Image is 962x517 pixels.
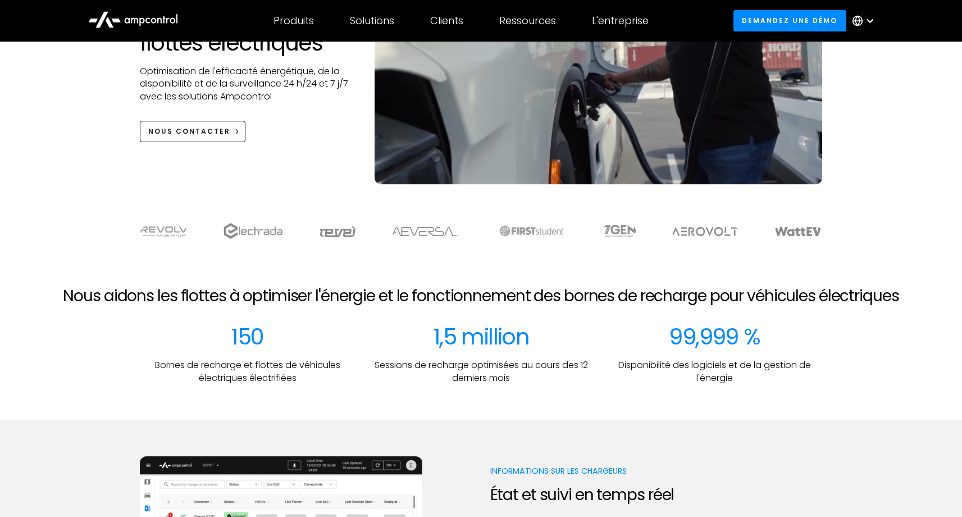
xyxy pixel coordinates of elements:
[350,15,394,27] div: Solutions
[607,359,823,384] p: Disponibilité des logiciels et de la gestion de l'énergie
[592,15,649,27] div: L'entreprise
[140,359,355,384] p: Bornes de recharge et flottes de véhicules électriques électrifiées
[148,126,230,137] div: NOUS CONTACTER
[140,121,246,142] a: NOUS CONTACTER
[140,65,353,103] p: Optimisation de l'efficacité énergétique, de la disponibilité et de la surveillance 24 h/24 et 7 ...
[430,15,463,27] div: Clients
[224,223,282,239] img: electrada logo
[273,15,314,27] div: Produits
[373,359,589,384] p: Sessions de recharge optimisées au cours des 12 derniers mois
[669,323,760,350] div: 99,999 %
[433,323,529,350] div: 1,5 million
[499,15,556,27] div: Ressources
[490,465,706,477] p: Informations sur les chargeurs
[672,227,738,236] img: Aerovolt Logo
[63,287,899,306] h2: Nous aidons les flottes à optimiser l'énergie et le fonctionnement des bornes de recharge pour vé...
[774,227,822,236] img: WattEV logo
[231,323,263,350] div: 150
[733,10,846,31] a: Demandez une démo
[490,486,706,505] h2: État et suivi en temps réel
